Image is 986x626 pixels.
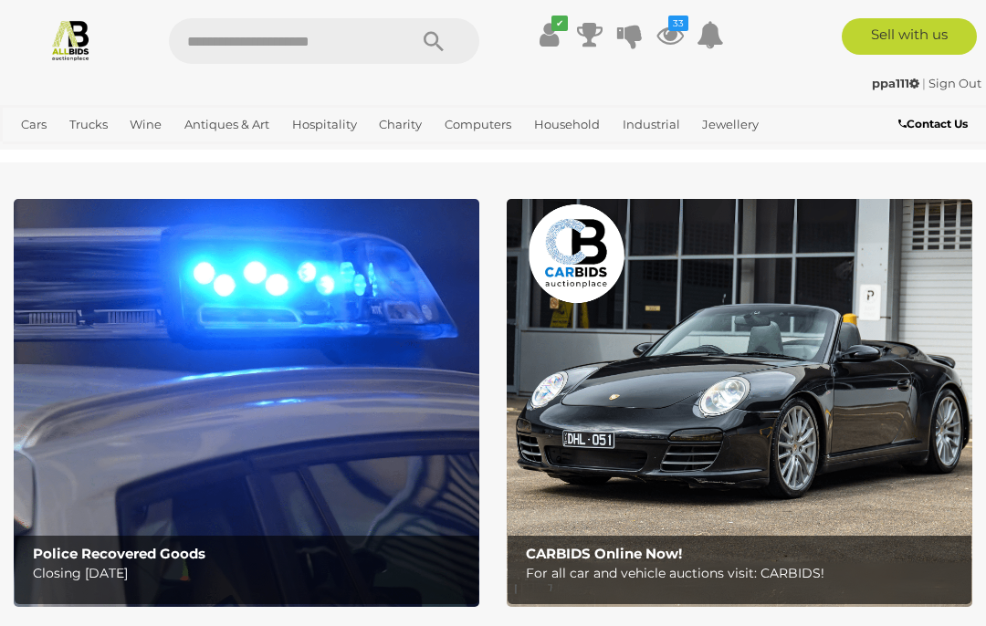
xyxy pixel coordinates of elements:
[536,18,563,51] a: ✔
[437,110,519,140] a: Computers
[33,562,469,585] p: Closing [DATE]
[872,76,922,90] a: ppa111
[842,18,978,55] a: Sell with us
[898,114,972,134] a: Contact Us
[14,199,479,607] a: Police Recovered Goods Police Recovered Goods Closing [DATE]
[388,18,479,64] button: Search
[695,110,766,140] a: Jewellery
[507,199,972,607] a: CARBIDS Online Now! CARBIDS Online Now! For all car and vehicle auctions visit: CARBIDS!
[14,110,54,140] a: Cars
[285,110,364,140] a: Hospitality
[527,110,607,140] a: Household
[131,140,275,170] a: [GEOGRAPHIC_DATA]
[615,110,687,140] a: Industrial
[507,199,972,607] img: CARBIDS Online Now!
[526,545,682,562] b: CARBIDS Online Now!
[668,16,688,31] i: 33
[33,545,205,562] b: Police Recovered Goods
[656,18,684,51] a: 33
[922,76,926,90] span: |
[928,76,981,90] a: Sign Out
[551,16,568,31] i: ✔
[898,117,968,130] b: Contact Us
[49,18,92,61] img: Allbids.com.au
[62,110,115,140] a: Trucks
[526,562,962,585] p: For all car and vehicle auctions visit: CARBIDS!
[177,110,277,140] a: Antiques & Art
[14,140,63,170] a: Office
[14,199,479,607] img: Police Recovered Goods
[122,110,169,140] a: Wine
[71,140,123,170] a: Sports
[372,110,429,140] a: Charity
[872,76,919,90] strong: ppa111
